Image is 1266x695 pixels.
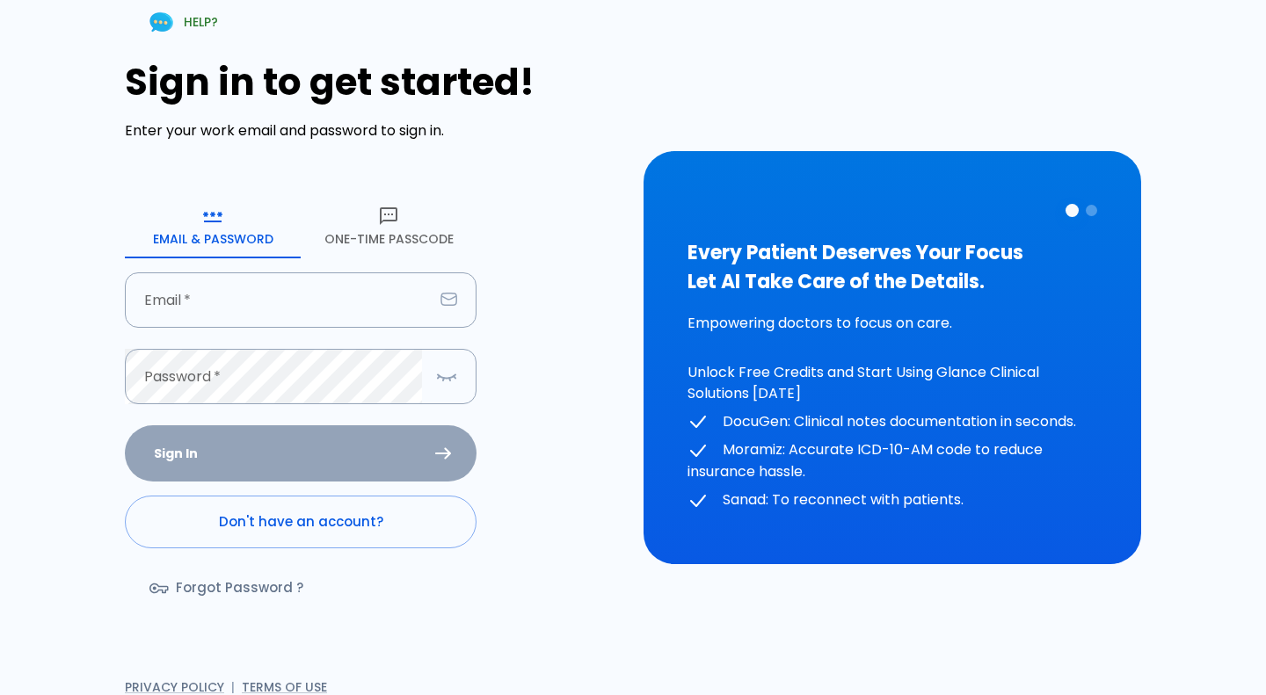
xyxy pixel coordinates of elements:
[688,489,1097,511] p: Sanad: To reconnect with patients.
[688,411,1097,433] p: DocuGen: Clinical notes documentation in seconds.
[125,61,622,104] h1: Sign in to get started!
[688,439,1097,482] p: Moramiz: Accurate ICD-10-AM code to reduce insurance hassle.
[125,195,301,258] button: Email & Password
[146,7,177,38] img: Chat Support
[125,496,477,548] a: Don't have an account?
[688,238,1097,296] h3: Every Patient Deserves Your Focus Let AI Take Care of the Details.
[125,120,622,141] p: Enter your work email and password to sign in.
[125,562,331,613] a: Forgot Password ?
[688,362,1097,404] p: Unlock Free Credits and Start Using Glance Clinical Solutions [DATE]
[301,195,477,258] button: One-Time Passcode
[688,313,1097,334] p: Empowering doctors to focus on care.
[125,272,433,328] input: dr.ahmed@clinic.com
